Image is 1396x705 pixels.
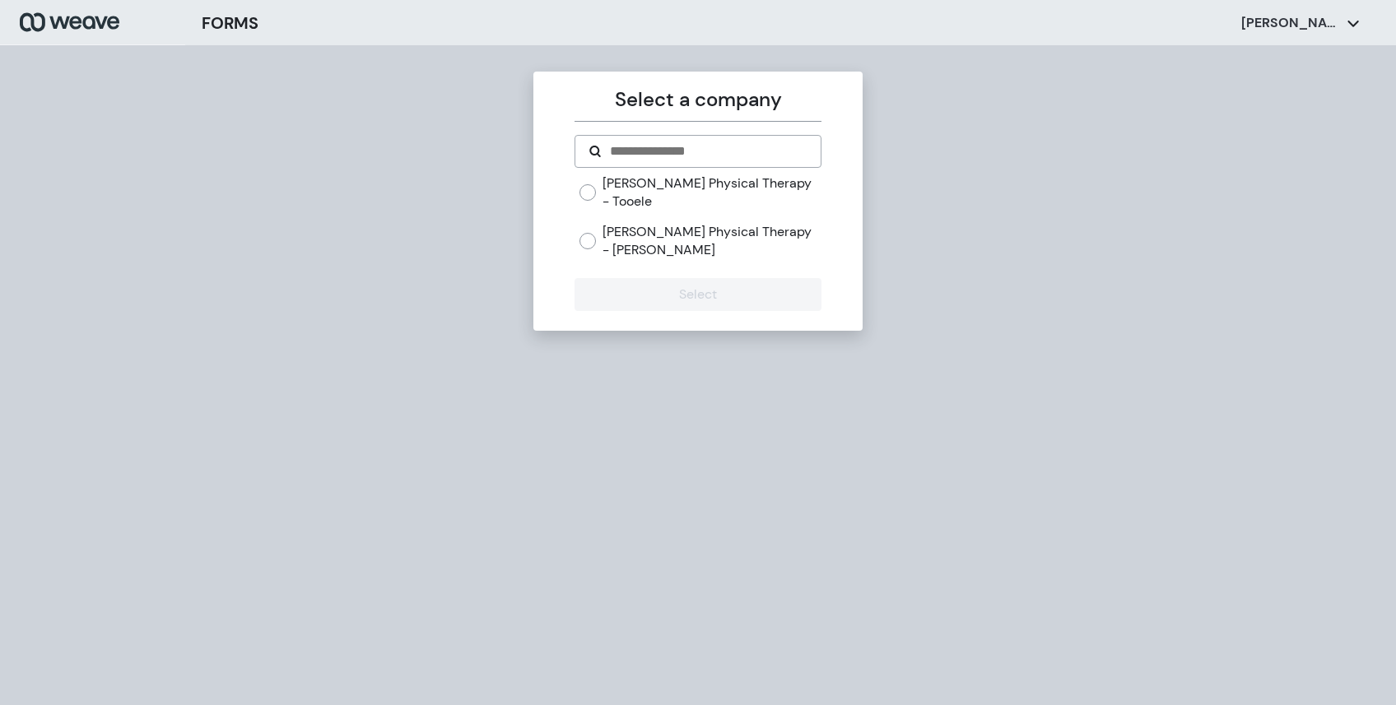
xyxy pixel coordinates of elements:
[575,85,821,114] p: Select a company
[1241,14,1340,32] p: [PERSON_NAME]
[603,174,821,210] label: [PERSON_NAME] Physical Therapy - Tooele
[575,278,821,311] button: Select
[608,141,807,161] input: Search
[603,223,821,258] label: [PERSON_NAME] Physical Therapy - [PERSON_NAME]
[202,11,258,35] h3: FORMS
